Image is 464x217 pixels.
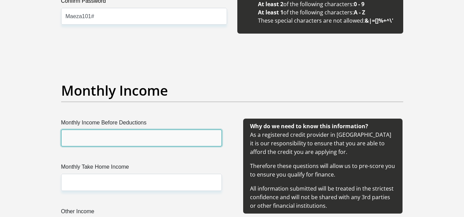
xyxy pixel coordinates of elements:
h2: Monthly Income [61,82,403,99]
li: of the following characters: [258,8,396,16]
b: Why do we need to know this information? [250,122,368,130]
li: These special characters are not allowed: [258,16,396,25]
span: As a registered credit provider in [GEOGRAPHIC_DATA] it is our responsibility to ensure that you ... [250,122,395,209]
input: Monthly Income Before Deductions [61,130,222,146]
b: &|=[]%+^\' [365,17,393,24]
b: A - Z [354,9,365,16]
b: 0 - 9 [354,0,364,8]
input: Monthly Take Home Income [61,174,222,191]
label: Monthly Income Before Deductions [61,119,222,130]
input: Confirm Password [61,8,227,25]
b: At least 1 [258,9,283,16]
b: At least 2 [258,0,283,8]
label: Monthly Take Home Income [61,163,222,174]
